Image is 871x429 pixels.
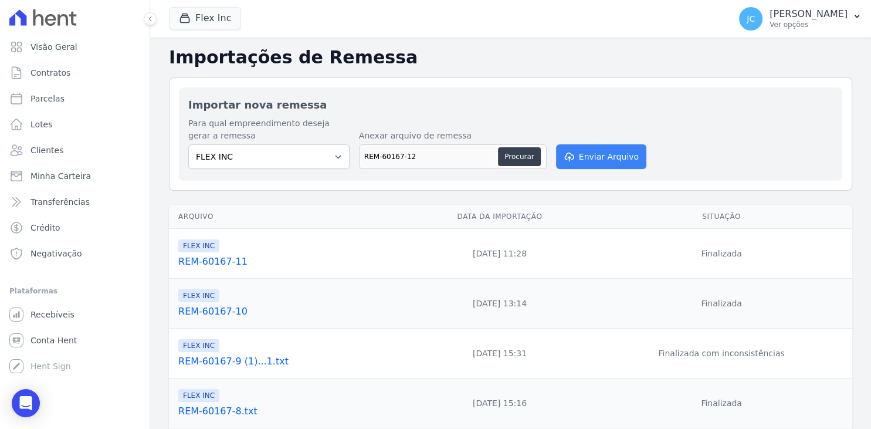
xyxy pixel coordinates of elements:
a: Conta Hent [5,329,145,352]
h2: Importações de Remessa [169,47,852,68]
td: [DATE] 13:14 [409,279,591,329]
a: REM-60167-11 [178,255,404,269]
td: Finalizada com inconsistências [591,329,852,379]
a: Transferências [5,190,145,214]
th: Situação [591,205,852,229]
td: [DATE] 11:28 [409,229,591,279]
a: REM-60167-9 (1)...1.txt [178,354,404,369]
span: Visão Geral [30,41,77,53]
h2: Importar nova remessa [188,97,833,113]
td: [DATE] 15:31 [409,329,591,379]
span: Crédito [30,222,60,234]
a: Parcelas [5,87,145,110]
a: REM-60167-10 [178,305,404,319]
td: Finalizada [591,379,852,428]
span: Conta Hent [30,335,77,346]
th: Arquivo [169,205,409,229]
td: Finalizada [591,279,852,329]
div: Open Intercom Messenger [12,389,40,417]
div: Plataformas [9,284,140,298]
a: Minha Carteira [5,164,145,188]
label: Para qual empreendimento deseja gerar a remessa [188,117,350,142]
a: Negativação [5,242,145,265]
button: Enviar Arquivo [556,144,646,169]
a: Clientes [5,139,145,162]
button: JC [PERSON_NAME] Ver opções [730,2,871,35]
label: Anexar arquivo de remessa [359,130,547,142]
td: [DATE] 15:16 [409,379,591,428]
a: Lotes [5,113,145,136]
p: Ver opções [770,20,848,29]
p: [PERSON_NAME] [770,8,848,20]
span: Recebíveis [30,309,74,320]
span: Negativação [30,248,82,259]
span: Parcelas [30,93,65,104]
span: JC [747,15,755,23]
span: FLEX INC [178,289,219,302]
button: Flex Inc [169,7,241,29]
span: FLEX INC [178,389,219,402]
td: Finalizada [591,229,852,279]
span: FLEX INC [178,339,219,352]
span: Minha Carteira [30,170,91,182]
a: REM-60167-8.txt [178,404,404,418]
a: Crédito [5,216,145,239]
th: Data da Importação [409,205,591,229]
span: FLEX INC [178,239,219,252]
span: Contratos [30,67,70,79]
span: Clientes [30,144,63,156]
a: Contratos [5,61,145,85]
a: Recebíveis [5,303,145,326]
button: Procurar [498,147,540,166]
a: Visão Geral [5,35,145,59]
span: Transferências [30,196,90,208]
span: Lotes [30,119,53,130]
